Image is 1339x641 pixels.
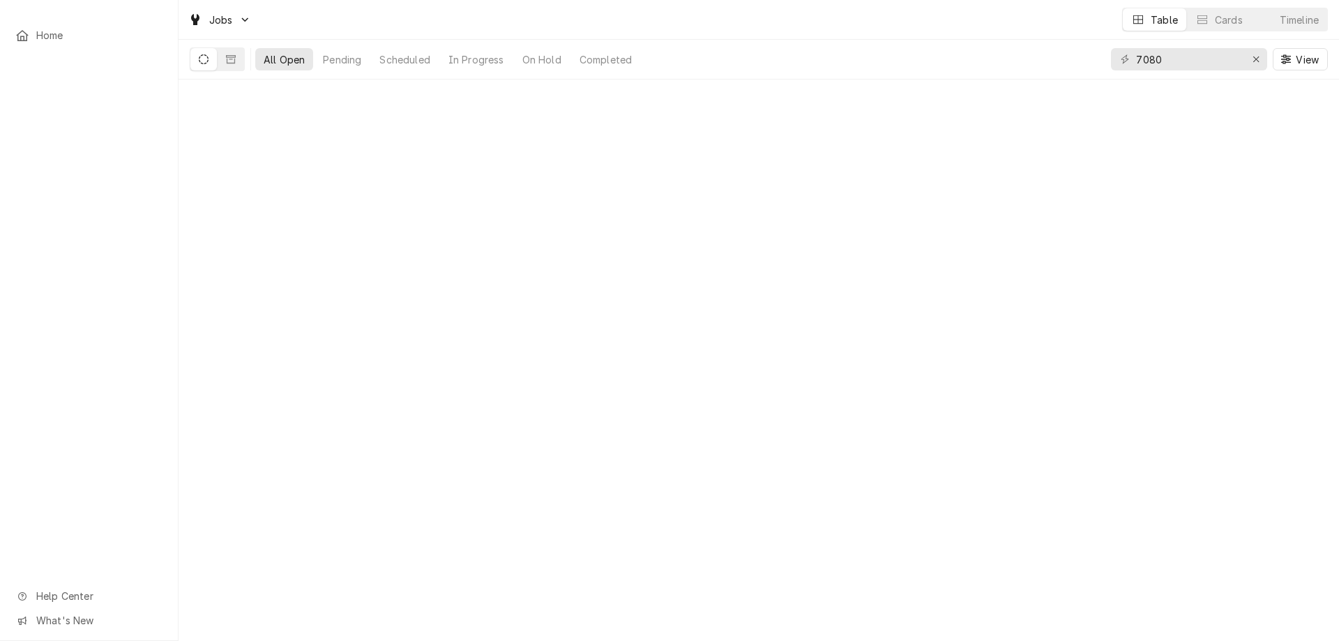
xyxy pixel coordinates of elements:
[1215,13,1243,27] div: Cards
[8,609,169,632] a: Go to What's New
[580,52,632,67] div: Completed
[1151,13,1178,27] div: Table
[1273,48,1328,70] button: View
[183,8,257,31] a: Go to Jobs
[1293,52,1322,67] span: View
[36,28,162,43] span: Home
[8,585,169,608] a: Go to Help Center
[1136,48,1241,70] input: Keyword search
[448,52,504,67] div: In Progress
[36,589,161,603] span: Help Center
[264,52,305,67] div: All Open
[323,52,361,67] div: Pending
[209,13,233,27] span: Jobs
[379,52,430,67] div: Scheduled
[522,52,561,67] div: On Hold
[1245,48,1267,70] button: Erase input
[36,613,161,628] span: What's New
[1280,13,1319,27] div: Timeline
[8,24,169,47] a: Home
